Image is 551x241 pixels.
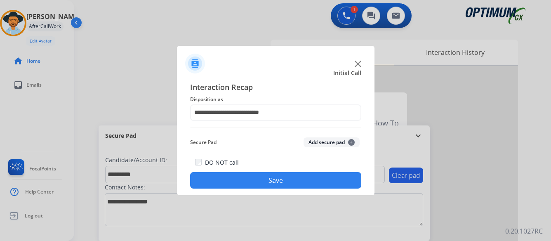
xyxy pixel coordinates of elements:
[190,95,361,104] span: Disposition as
[190,172,361,189] button: Save
[185,54,205,73] img: contactIcon
[304,137,360,147] button: Add secure pad+
[348,139,355,146] span: +
[333,69,361,77] span: Initial Call
[190,128,361,128] img: contact-recap-line.svg
[190,137,217,147] span: Secure Pad
[190,81,361,95] span: Interaction Recap
[505,226,543,236] p: 0.20.1027RC
[205,158,239,167] label: DO NOT call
